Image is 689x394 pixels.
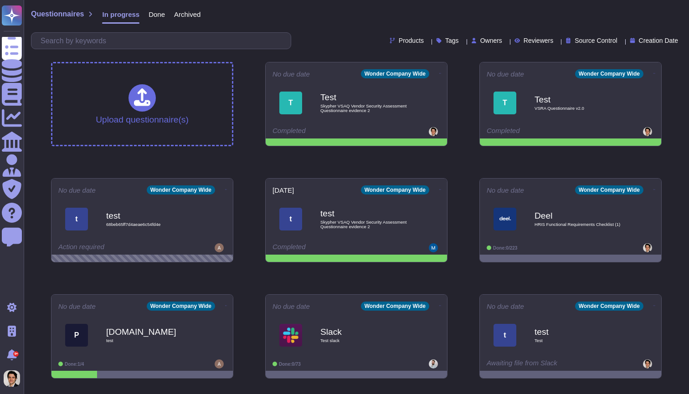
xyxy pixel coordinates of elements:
b: Test [320,93,411,102]
div: Wonder Company Wide [361,302,429,311]
img: user [429,359,438,368]
img: user [215,243,224,252]
div: Completed [487,127,598,136]
div: t [65,208,88,230]
span: Archived [174,11,201,18]
span: Reviewers [524,37,553,44]
div: Wonder Company Wide [147,302,215,311]
img: user [4,370,20,387]
span: Done [149,11,165,18]
img: user [643,359,652,368]
div: T [494,92,516,114]
span: Done: 0/73 [279,362,301,367]
img: user [643,243,652,252]
img: user [643,127,652,136]
div: Wonder Company Wide [147,185,215,194]
div: Upload questionnaire(s) [96,84,189,124]
span: Skypher VSAQ Vendor Security Assessment Questionnaire evidence 2 [320,104,411,113]
img: user [429,243,438,252]
b: test [535,327,626,336]
div: Wonder Company Wide [361,69,429,78]
span: Test [535,338,626,343]
span: In progress [102,11,139,18]
span: No due date [58,303,96,310]
div: t [279,208,302,230]
div: T [279,92,302,114]
b: Deel [535,211,626,220]
b: Test [535,95,626,104]
span: No due date [273,71,310,77]
div: Completed [273,243,384,252]
input: Search by keywords [36,33,291,49]
span: test [106,338,197,343]
div: Wonder Company Wide [575,185,643,194]
b: [DOMAIN_NAME] [106,327,197,336]
b: test [106,211,197,220]
span: Tags [445,37,459,44]
span: No due date [58,187,96,194]
button: user [2,368,26,389]
div: Action required [58,243,170,252]
span: VSRA Questionnaire v2.0 [535,106,626,111]
span: HRIS Functional Requirements Checklist (1) [535,222,626,227]
div: Wonder Company Wide [361,185,429,194]
span: No due date [487,71,524,77]
span: Creation Date [639,37,678,44]
div: Wonder Company Wide [575,69,643,78]
b: Slack [320,327,411,336]
div: Awaiting file from Slack [487,359,598,368]
div: P [65,324,88,347]
div: Wonder Company Wide [575,302,643,311]
img: user [215,359,224,368]
span: No due date [487,303,524,310]
div: Completed [273,127,384,136]
span: 68beb65ff7d4aeae6c54fd4e [106,222,197,227]
span: No due date [273,303,310,310]
span: Questionnaires [31,10,84,18]
img: Logo [494,208,516,230]
span: [DATE] [273,187,294,194]
span: Skypher VSAQ Vendor Security Assessment Questionnaire evidence 2 [320,220,411,229]
span: Source Control [575,37,617,44]
div: t [494,324,516,347]
span: Products [399,37,424,44]
span: No due date [487,187,524,194]
img: user [429,127,438,136]
span: Done: 1/4 [65,362,84,367]
span: Owners [480,37,502,44]
span: Test slack [320,338,411,343]
b: test [320,209,411,218]
img: Logo [279,324,302,347]
div: 9+ [13,351,19,357]
span: Done: 0/223 [493,246,517,251]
